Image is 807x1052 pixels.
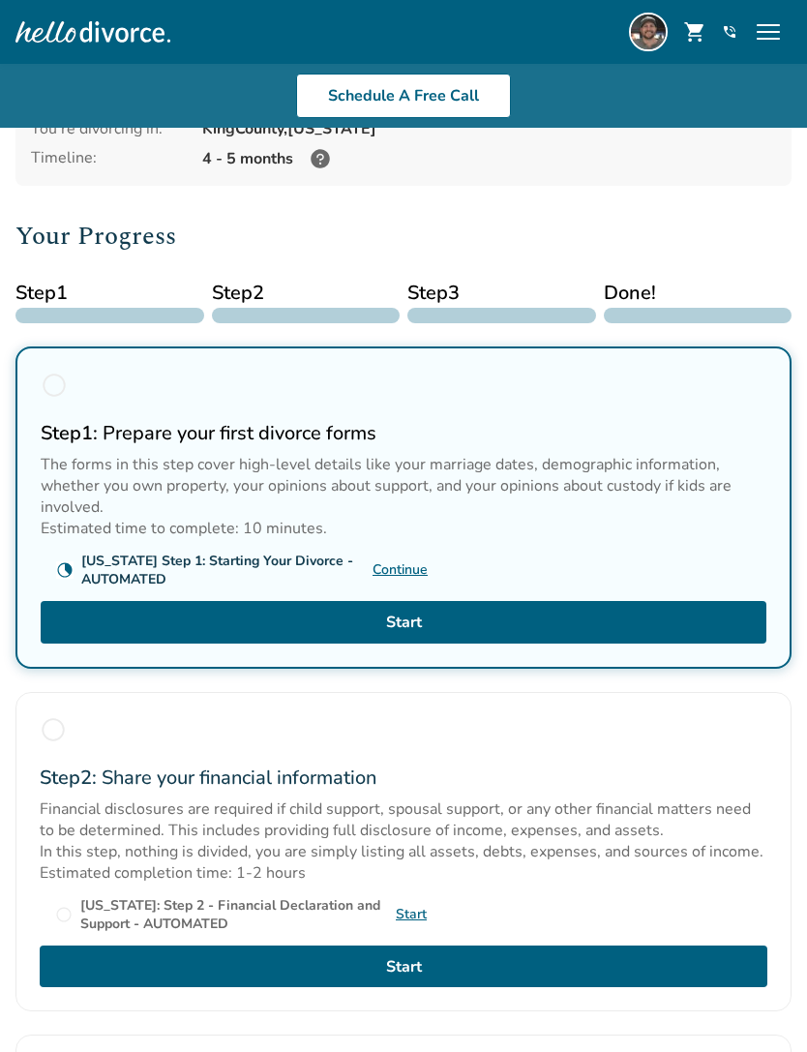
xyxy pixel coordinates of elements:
[41,420,766,446] h2: Prepare your first divorce forms
[31,118,187,139] div: You're divorcing in:
[753,16,784,47] span: menu
[604,279,792,308] span: Done!
[41,372,68,399] span: radio_button_unchecked
[40,765,97,791] strong: Step 2 :
[31,147,187,170] div: Timeline:
[373,560,428,579] a: Continue
[40,841,767,862] p: In this step, nothing is divided, you are simply listing all assets, debts, expenses, and sources...
[683,20,706,44] span: shopping_cart
[722,24,737,40] a: phone_in_talk
[41,454,766,518] p: The forms in this step cover high-level details like your marriage dates, demographic information...
[15,217,792,255] h2: Your Progress
[55,906,73,923] span: radio_button_unchecked
[710,959,807,1052] iframe: Chat Widget
[40,765,767,791] h2: Share your financial information
[40,716,67,743] span: radio_button_unchecked
[41,518,766,539] p: Estimated time to complete: 10 minutes.
[81,552,373,588] div: [US_STATE] Step 1: Starting Your Divorce - AUTOMATED
[15,279,204,308] span: Step 1
[40,798,767,841] p: Financial disclosures are required if child support, spousal support, or any other financial matt...
[629,13,668,51] img: Matthew Marr
[202,147,776,170] div: 4 - 5 months
[41,601,766,644] a: Start
[41,420,98,446] strong: Step 1 :
[80,896,396,933] div: [US_STATE]: Step 2 - Financial Declaration and Support - AUTOMATED
[40,862,767,884] p: Estimated completion time: 1-2 hours
[40,946,767,988] a: Start
[407,279,596,308] span: Step 3
[296,74,511,118] a: Schedule A Free Call
[212,279,401,308] span: Step 2
[396,905,427,923] a: Start
[56,561,74,579] span: clock_loader_40
[202,118,776,139] div: King County, [US_STATE]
